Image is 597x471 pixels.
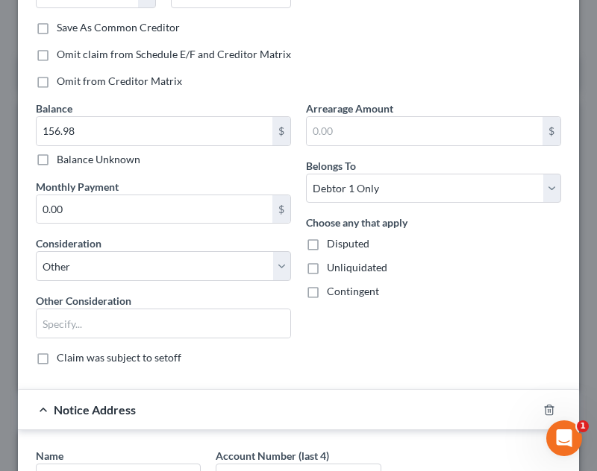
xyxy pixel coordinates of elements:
[272,195,290,224] div: $
[57,75,182,87] span: Omit from Creditor Matrix
[54,402,136,417] span: Notice Address
[57,351,181,364] span: Claim was subject to setoff
[546,420,582,456] iframe: Intercom live chat
[57,152,140,167] label: Balance Unknown
[37,195,272,224] input: 0.00
[57,48,291,60] span: Omit claim from Schedule E/F and Creditor Matrix
[216,448,329,464] label: Account Number (last 4)
[327,285,379,297] span: Contingent
[272,117,290,145] div: $
[307,117,543,145] input: 0.00
[36,101,72,116] label: Balance
[306,101,393,116] label: Arrearage Amount
[577,420,589,432] span: 1
[306,159,356,172] span: Belongs To
[36,179,119,195] label: Monthly Payment
[57,20,180,35] label: Save As Common Creditor
[37,309,290,338] input: Specify...
[36,449,63,462] span: Name
[36,293,131,309] label: Other Consideration
[306,215,407,230] label: Choose any that apply
[36,235,101,251] label: Consideration
[327,261,387,274] span: Unliquidated
[37,117,272,145] input: 0.00
[327,237,369,250] span: Disputed
[543,117,560,145] div: $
